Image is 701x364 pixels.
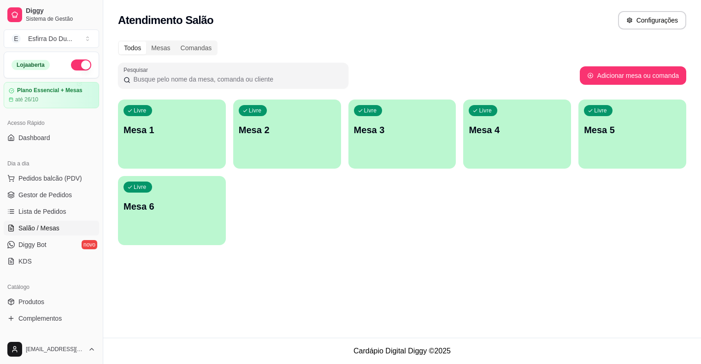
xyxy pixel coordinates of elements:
[71,59,91,70] button: Alterar Status
[4,4,99,26] a: DiggySistema de Gestão
[118,13,213,28] h2: Atendimento Salão
[4,237,99,252] a: Diggy Botnovo
[18,174,82,183] span: Pedidos balcão (PDV)
[4,29,99,48] button: Select a team
[26,15,95,23] span: Sistema de Gestão
[17,87,82,94] article: Plano Essencial + Mesas
[578,100,686,169] button: LivreMesa 5
[12,34,21,43] span: E
[4,82,99,108] a: Plano Essencial + Mesasaté 26/10
[130,75,343,84] input: Pesquisar
[103,338,701,364] footer: Cardápio Digital Diggy © 2025
[594,107,607,114] p: Livre
[18,223,59,233] span: Salão / Mesas
[124,66,151,74] label: Pesquisar
[4,130,99,145] a: Dashboard
[364,107,377,114] p: Livre
[4,280,99,294] div: Catálogo
[580,66,686,85] button: Adicionar mesa ou comanda
[479,107,492,114] p: Livre
[18,257,32,266] span: KDS
[118,176,226,245] button: LivreMesa 6
[176,41,217,54] div: Comandas
[118,100,226,169] button: LivreMesa 1
[618,11,686,29] button: Configurações
[4,171,99,186] button: Pedidos balcão (PDV)
[134,183,147,191] p: Livre
[4,338,99,360] button: [EMAIL_ADDRESS][DOMAIN_NAME]
[4,204,99,219] a: Lista de Pedidos
[18,240,47,249] span: Diggy Bot
[18,133,50,142] span: Dashboard
[18,297,44,306] span: Produtos
[119,41,146,54] div: Todos
[348,100,456,169] button: LivreMesa 3
[4,221,99,235] a: Salão / Mesas
[124,200,220,213] p: Mesa 6
[15,96,38,103] article: até 26/10
[4,156,99,171] div: Dia a dia
[239,123,336,136] p: Mesa 2
[18,314,62,323] span: Complementos
[18,207,66,216] span: Lista de Pedidos
[26,7,95,15] span: Diggy
[463,100,571,169] button: LivreMesa 4
[146,41,175,54] div: Mesas
[4,311,99,326] a: Complementos
[584,123,681,136] p: Mesa 5
[233,100,341,169] button: LivreMesa 2
[4,254,99,269] a: KDS
[28,34,72,43] div: Esfirra Do Du ...
[354,123,451,136] p: Mesa 3
[124,123,220,136] p: Mesa 1
[134,107,147,114] p: Livre
[4,294,99,309] a: Produtos
[12,60,50,70] div: Loja aberta
[469,123,566,136] p: Mesa 4
[4,116,99,130] div: Acesso Rápido
[26,346,84,353] span: [EMAIL_ADDRESS][DOMAIN_NAME]
[249,107,262,114] p: Livre
[18,190,72,200] span: Gestor de Pedidos
[4,188,99,202] a: Gestor de Pedidos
